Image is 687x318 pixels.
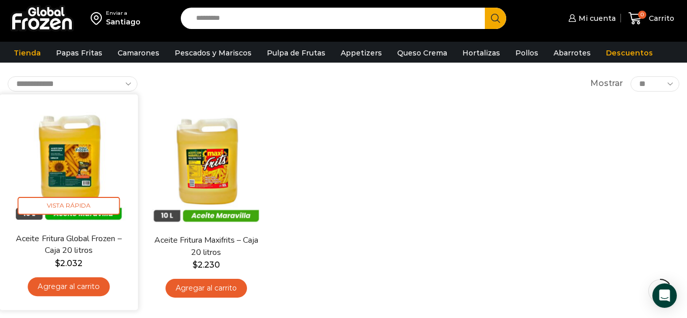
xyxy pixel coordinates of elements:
bdi: 2.230 [193,260,220,270]
img: address-field-icon.svg [91,10,106,27]
a: Agregar al carrito: “Aceite Fritura Global Frozen – Caja 20 litros” [28,277,109,296]
span: Vista Rápida [18,196,120,214]
div: Open Intercom Messenger [652,283,677,308]
a: Pescados y Mariscos [170,43,257,63]
span: Mi cuenta [576,13,616,23]
a: Mi cuenta [566,8,616,28]
a: Pollos [510,43,543,63]
a: Hortalizas [457,43,505,63]
a: Abarrotes [548,43,596,63]
a: Pulpa de Frutas [262,43,331,63]
span: $ [193,260,198,270]
select: Pedido de la tienda [8,76,138,92]
a: Aceite Fritura Maxifrits – Caja 20 litros [151,235,261,258]
div: Santiago [106,17,141,27]
a: Appetizers [336,43,387,63]
button: Search button [485,8,506,29]
a: Tienda [9,43,46,63]
a: Papas Fritas [51,43,107,63]
a: Queso Crema [392,43,452,63]
span: Mostrar [590,78,623,90]
a: Aceite Fritura Global Frozen – Caja 20 litros [13,233,124,256]
span: 0 [638,11,646,19]
div: Enviar a [106,10,141,17]
span: Carrito [646,13,674,23]
span: $ [55,258,60,268]
a: Camarones [113,43,164,63]
a: Descuentos [601,43,658,63]
bdi: 2.032 [55,258,83,268]
a: Agregar al carrito: “Aceite Fritura Maxifrits - Caja 20 litros” [166,279,247,298]
a: 0 Carrito [626,7,677,31]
